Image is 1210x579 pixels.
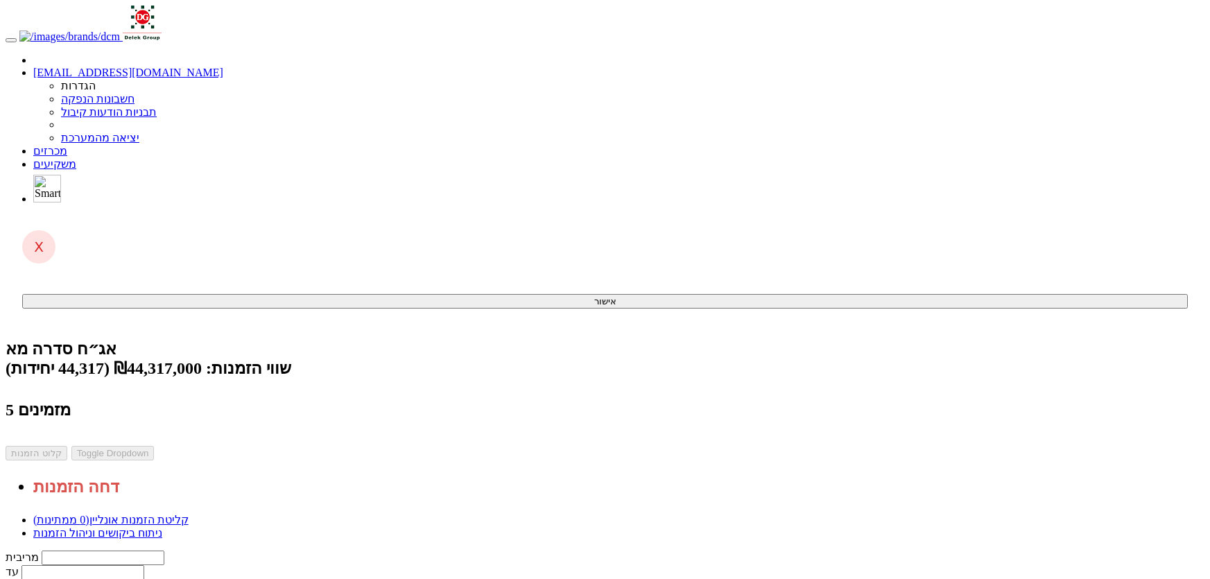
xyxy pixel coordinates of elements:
[33,158,76,170] a: משקיעים
[33,478,119,496] a: דחה הזמנות
[61,106,157,118] a: תבניות הודעות קיבול
[6,339,1204,358] div: קבוצת דלק בעמ - עותק - אג״ח (סדרה מא) - הנפקה לציבור
[77,448,149,458] span: Toggle Dropdown
[22,294,1188,309] button: אישור
[6,358,1204,378] div: שווי הזמנות: ₪44,317,000 (44,317 יחידות)
[33,175,61,202] img: SmartBull Logo
[61,93,135,105] a: חשבונות הנפקה
[33,514,89,526] span: (0 ממתינות)
[19,31,120,43] img: /images/brands/dcm
[123,6,162,40] img: Auction Logo
[33,145,67,157] a: מכרזים
[6,400,1204,420] h4: 5 מזמינים
[34,239,44,255] span: X
[33,514,189,526] a: קליטת הזמנות אונליין(0 ממתינות)
[6,551,39,563] label: מריבית
[71,446,155,460] button: Toggle Dropdown
[33,527,162,539] a: ניתוח ביקושים וניהול הזמנות
[6,566,19,578] label: עד
[61,79,1204,92] li: הגדרות
[33,67,223,78] a: [EMAIL_ADDRESS][DOMAIN_NAME]
[6,446,67,460] button: קלוט הזמנות
[61,132,139,144] a: יציאה מהמערכת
